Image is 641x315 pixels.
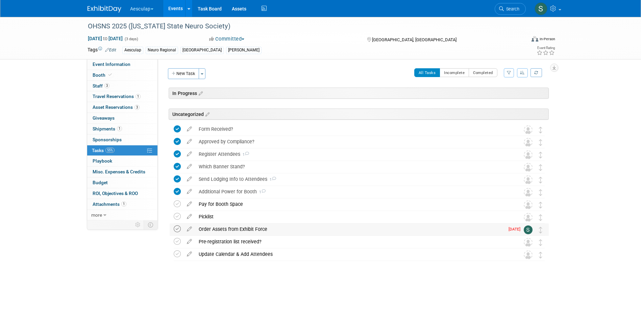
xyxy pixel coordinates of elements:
[539,139,542,146] i: Move task
[226,47,262,54] div: [PERSON_NAME]
[372,37,457,42] span: [GEOGRAPHIC_DATA], [GEOGRAPHIC_DATA]
[539,239,542,246] i: Move task
[93,201,126,207] span: Attachments
[169,108,549,120] div: Uncategorized
[509,227,524,232] span: [DATE]
[414,68,440,77] button: All Tasks
[88,46,116,54] td: Tags
[195,198,510,210] div: Pay for Booth Space
[93,72,113,78] span: Booth
[539,189,542,196] i: Move task
[93,104,140,110] span: Asset Reservations
[105,148,115,153] span: 55%
[531,68,542,77] a: Refresh
[87,188,157,199] a: ROI, Objectives & ROO
[87,91,157,102] a: Travel Reservations1
[195,123,510,135] div: Form Received?
[469,68,497,77] button: Completed
[195,248,510,260] div: Update Calendar & Add Attendees
[539,252,542,258] i: Move task
[121,201,126,207] span: 1
[93,169,145,174] span: Misc. Expenses & Credits
[524,163,533,172] img: Unassigned
[539,164,542,171] i: Move task
[93,115,115,121] span: Giveaways
[183,164,195,170] a: edit
[195,161,510,172] div: Which Banner Stand?
[87,199,157,210] a: Attachments1
[124,37,138,41] span: (3 days)
[539,214,542,221] i: Move task
[440,68,469,77] button: Incomplete
[168,68,199,79] button: New Task
[85,20,516,32] div: OHSNS 2025 ([US_STATE] State Neuro Society)
[524,225,533,234] img: Sara Hurson
[195,211,510,222] div: Picklist
[524,138,533,147] img: Unassigned
[524,125,533,134] img: Unassigned
[93,83,109,89] span: Staff
[87,210,157,220] a: more
[504,6,519,11] span: Search
[132,220,144,229] td: Personalize Event Tab Strip
[183,214,195,220] a: edit
[524,150,533,159] img: Unassigned
[87,177,157,188] a: Budget
[524,213,533,222] img: Unassigned
[93,158,112,164] span: Playbook
[524,188,533,197] img: Unassigned
[93,126,122,131] span: Shipments
[87,124,157,134] a: Shipments1
[539,202,542,208] i: Move task
[144,220,157,229] td: Toggle Event Tabs
[539,177,542,183] i: Move task
[524,250,533,259] img: Unassigned
[105,48,116,52] a: Edit
[93,180,108,185] span: Budget
[183,176,195,182] a: edit
[88,6,121,13] img: ExhibitDay
[180,47,224,54] div: [GEOGRAPHIC_DATA]
[102,36,108,41] span: to
[240,152,249,157] span: 1
[195,236,510,247] div: Pre-registration list received?
[486,35,556,45] div: Event Format
[204,111,209,117] a: Edit sections
[524,200,533,209] img: Unassigned
[539,227,542,233] i: Move task
[195,136,510,147] div: Approved by Compliance?
[87,113,157,123] a: Giveaways
[183,226,195,232] a: edit
[195,148,510,160] div: Register Attendees
[87,70,157,80] a: Booth
[87,145,157,156] a: Tasks55%
[195,223,504,235] div: Order Assets from Exhibit Force
[524,238,533,247] img: Unassigned
[535,2,547,15] img: Sara Hurson
[537,46,555,50] div: Event Rating
[135,94,141,99] span: 1
[539,152,542,158] i: Move task
[104,83,109,88] span: 3
[134,105,140,110] span: 3
[539,37,555,42] div: In-Person
[93,191,138,196] span: ROI, Objectives & ROO
[87,156,157,166] a: Playbook
[207,35,247,43] button: Committed
[87,135,157,145] a: Sponsorships
[88,35,123,42] span: [DATE] [DATE]
[183,201,195,207] a: edit
[183,239,195,245] a: edit
[87,102,157,113] a: Asset Reservations3
[93,62,130,67] span: Event Information
[93,137,122,142] span: Sponsorships
[532,36,538,42] img: Format-Inperson.png
[195,186,510,197] div: Additional Power for Booth
[197,90,203,96] a: Edit sections
[495,3,526,15] a: Search
[117,126,122,131] span: 1
[539,127,542,133] i: Move task
[146,47,178,54] div: Neuro Regional
[524,175,533,184] img: Unassigned
[87,167,157,177] a: Misc. Expenses & Credits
